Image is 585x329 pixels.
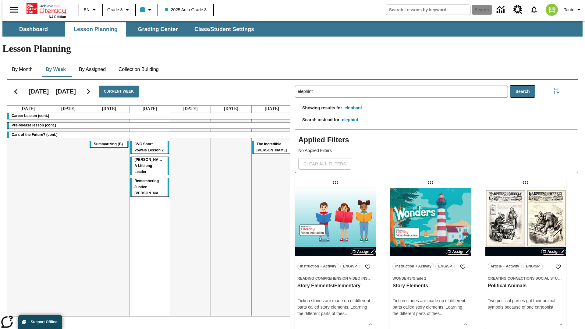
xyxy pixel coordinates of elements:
span: Topic: Wonders/Grade 2 [392,275,468,281]
p: No Applied Filters [298,147,575,154]
span: s [342,311,345,316]
button: Add to Favorites [457,261,468,272]
button: Collection Building [114,62,164,77]
button: Article + Activity [488,263,522,270]
h3: Story Elements/Elementary [297,283,373,289]
button: Previous [8,84,24,99]
span: Pre-release lesson (cont.) [12,123,56,127]
span: EN [84,7,90,13]
button: Lesson Planning [65,22,126,37]
button: Add to Favorites [553,261,564,272]
span: NJ Edition [49,15,66,19]
button: Class color is light blue. Change class color [138,4,156,15]
span: Assign [548,249,560,254]
div: Draggable lesson: Story Elements [426,178,435,188]
span: Career Lesson (cont.) [12,114,49,118]
button: ENG/SP [340,263,360,270]
a: Data Center [493,2,510,18]
div: Fiction stories are made up of different parts called story elements. Learning the different part... [297,298,373,317]
button: Show Details [366,320,375,329]
input: search field [386,5,470,15]
div: Draggable lesson: Story Elements/Elementary [331,178,340,188]
a: September 26, 2025 [182,106,199,112]
span: Summarizing (B) [94,142,123,146]
h3: Story Elements [392,283,468,289]
button: Instruction + Activity [392,263,434,270]
button: Instruction + Activity [297,263,339,270]
div: Fiction stories are made up of different parts called story elements. Learning the different part... [392,298,468,317]
button: Filters Side menu [550,85,562,97]
span: Support Offline [31,320,57,324]
button: Assign Choose Dates [446,249,471,255]
div: Draggable lesson: Political Animals [521,178,530,188]
a: Home [27,3,66,15]
button: ENG/SP [435,263,455,270]
p: Search instead for [295,117,339,126]
button: Current Week [99,86,139,97]
div: SubNavbar [2,22,260,37]
a: September 24, 2025 [101,106,117,112]
button: Grading Center [127,22,188,37]
div: The Incredible Kellee Edwards [252,141,292,154]
span: Dianne Feinstein: A Lifelong Leader [134,157,166,174]
button: Add to Favorites [362,261,373,272]
span: Tauto [564,7,574,13]
button: Class/Student Settings [190,22,259,37]
span: Creating Connections Social Studies [488,276,566,281]
h1: Lesson Planning [2,43,583,54]
span: Dashboard [19,26,48,33]
button: Select a new avatar [542,2,562,18]
button: Assign Choose Dates [541,249,566,255]
span: The Incredible Kellee Edwards [257,142,287,152]
div: SubNavbar [2,21,583,37]
a: September 27, 2025 [223,106,239,112]
span: ENG/SP [438,263,452,270]
button: By Assigned [74,62,111,77]
span: Reading Comprehension Video Instruction [297,276,386,281]
div: Pre-release lesson (cont.) [7,122,292,129]
div: Home [27,2,66,19]
a: September 23, 2025 [60,106,77,112]
span: Article + Activity [491,263,519,270]
span: 2025 Auto Grade 3 [165,7,207,13]
button: Dashboard [3,22,64,37]
span: Grade 2 [413,276,426,281]
span: ENG/SP [343,263,357,270]
span: ENG/SP [526,263,540,270]
span: … [345,311,349,316]
button: Show Details [461,320,470,329]
button: Profile/Settings [562,4,585,15]
a: September 22, 2025 [19,106,36,112]
div: Two political parties got their animal symbols because of one cartoonist. [488,298,564,310]
span: Class/Student Settings [194,26,254,33]
a: September 25, 2025 [141,106,158,112]
div: Applied Filters [295,129,578,173]
div: Cars of the Future? (cont.) [7,132,292,138]
span: Cars of the Future? (cont.) [12,133,58,137]
button: elephint [339,114,361,126]
button: Support Offline [18,315,62,329]
span: Grade 3 [107,7,123,13]
button: Search [510,86,535,97]
img: avatar image [546,4,558,16]
span: Assign [357,249,369,254]
span: Topic: Creating Connections Social Studies/US History I [488,275,564,281]
div: Remembering Justice O'Connor [130,178,169,196]
span: s [438,311,440,316]
input: Search Lessons By Keyword [295,86,508,97]
button: Language: EN, Select a language [81,4,101,15]
button: Next [81,84,96,99]
button: By Week [41,62,71,77]
div: Summarizing (B) [90,141,129,147]
span: Remembering Justice O'Connor [134,179,165,195]
span: CVC Short Vowels Lesson 2 [134,142,164,152]
span: Topic: Reading Comprehension Video Instruction/null [297,275,373,281]
span: … [440,311,444,316]
h3: Political Animals [488,283,564,289]
button: Open side menu [5,1,23,19]
p: Showing results for [295,105,342,114]
a: Resource Center, Will open in new tab [510,2,526,18]
a: September 28, 2025 [264,106,280,112]
div: Career Lesson (cont.) [7,113,292,119]
div: CVC Short Vowels Lesson 2 [130,141,169,154]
